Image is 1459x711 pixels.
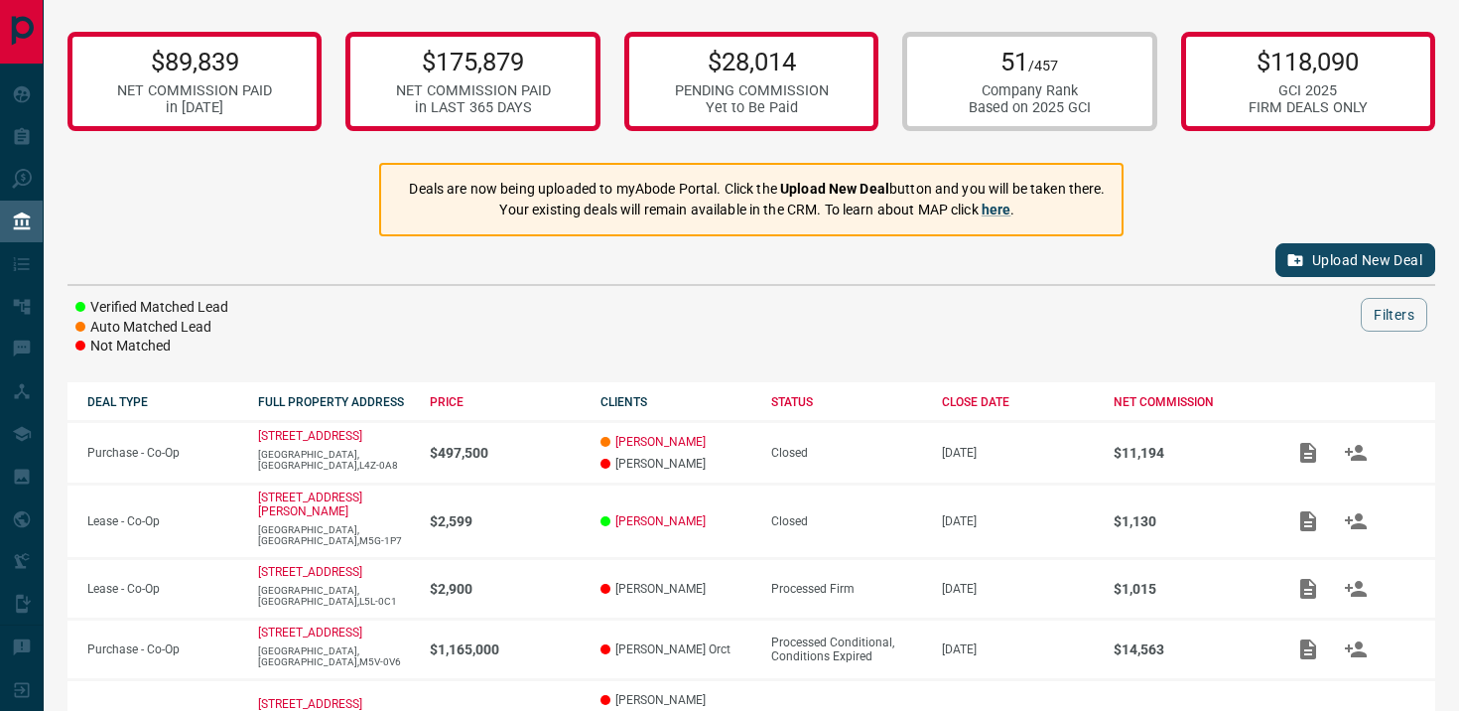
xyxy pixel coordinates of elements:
p: $1,015 [1114,581,1264,597]
p: Purchase - Co-Op [87,642,238,656]
li: Auto Matched Lead [75,318,228,338]
p: $89,839 [117,47,272,76]
p: $118,090 [1249,47,1368,76]
div: Yet to Be Paid [675,99,829,116]
span: Add / View Documents [1284,641,1332,655]
div: FULL PROPERTY ADDRESS [258,395,409,409]
p: [GEOGRAPHIC_DATA],[GEOGRAPHIC_DATA],M5V-0V6 [258,645,409,667]
div: Closed [771,446,922,460]
div: NET COMMISSION PAID [396,82,551,99]
div: Company Rank [969,82,1091,99]
a: [STREET_ADDRESS] [258,697,362,711]
p: $2,900 [430,581,581,597]
p: [GEOGRAPHIC_DATA],[GEOGRAPHIC_DATA],L5L-0C1 [258,585,409,607]
p: $14,563 [1114,641,1264,657]
div: GCI 2025 [1249,82,1368,99]
span: Match Clients [1332,445,1380,459]
a: here [982,202,1011,217]
p: $175,879 [396,47,551,76]
p: [PERSON_NAME] [600,582,751,596]
span: Match Clients [1332,641,1380,655]
div: STATUS [771,395,922,409]
li: Not Matched [75,337,228,356]
p: Your existing deals will remain available in the CRM. To learn about MAP click . [409,200,1105,220]
button: Filters [1361,298,1427,332]
button: Upload New Deal [1275,243,1435,277]
div: PRICE [430,395,581,409]
span: Match Clients [1332,581,1380,595]
p: Lease - Co-Op [87,582,238,596]
p: Lease - Co-Op [87,514,238,528]
div: Based on 2025 GCI [969,99,1091,116]
p: [DATE] [942,514,1093,528]
p: $28,014 [675,47,829,76]
p: [DATE] [942,446,1093,460]
div: NET COMMISSION PAID [117,82,272,99]
p: $2,599 [430,513,581,529]
div: Processed Firm [771,582,922,596]
a: [STREET_ADDRESS] [258,429,362,443]
span: Add / View Documents [1284,513,1332,527]
div: in [DATE] [117,99,272,116]
div: in LAST 365 DAYS [396,99,551,116]
div: CLIENTS [600,395,751,409]
div: Processed Conditional, Conditions Expired [771,636,922,663]
a: [STREET_ADDRESS] [258,565,362,579]
p: [DATE] [942,582,1093,596]
p: 51 [969,47,1091,76]
p: $1,165,000 [430,641,581,657]
li: Verified Matched Lead [75,298,228,318]
a: [STREET_ADDRESS][PERSON_NAME] [258,491,362,518]
p: [PERSON_NAME] Orct [600,642,751,656]
span: Match Clients [1332,513,1380,527]
div: NET COMMISSION [1114,395,1264,409]
p: [DATE] [942,642,1093,656]
p: $497,500 [430,445,581,461]
span: Add / View Documents [1284,445,1332,459]
p: [GEOGRAPHIC_DATA],[GEOGRAPHIC_DATA],L4Z-0A8 [258,449,409,471]
p: [GEOGRAPHIC_DATA],[GEOGRAPHIC_DATA],M5G-1P7 [258,524,409,546]
div: CLOSE DATE [942,395,1093,409]
strong: Upload New Deal [780,181,889,197]
div: PENDING COMMISSION [675,82,829,99]
span: /457 [1028,58,1058,74]
a: [STREET_ADDRESS] [258,626,362,640]
p: $1,130 [1114,513,1264,529]
p: $11,194 [1114,445,1264,461]
div: Closed [771,514,922,528]
p: [PERSON_NAME] [600,693,751,707]
p: Deals are now being uploaded to myAbode Portal. Click the button and you will be taken there. [409,179,1105,200]
span: Add / View Documents [1284,581,1332,595]
a: [PERSON_NAME] [615,514,706,528]
div: FIRM DEALS ONLY [1249,99,1368,116]
p: [PERSON_NAME] [600,457,751,471]
p: Purchase - Co-Op [87,446,238,460]
a: [PERSON_NAME] [615,435,706,449]
div: DEAL TYPE [87,395,238,409]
